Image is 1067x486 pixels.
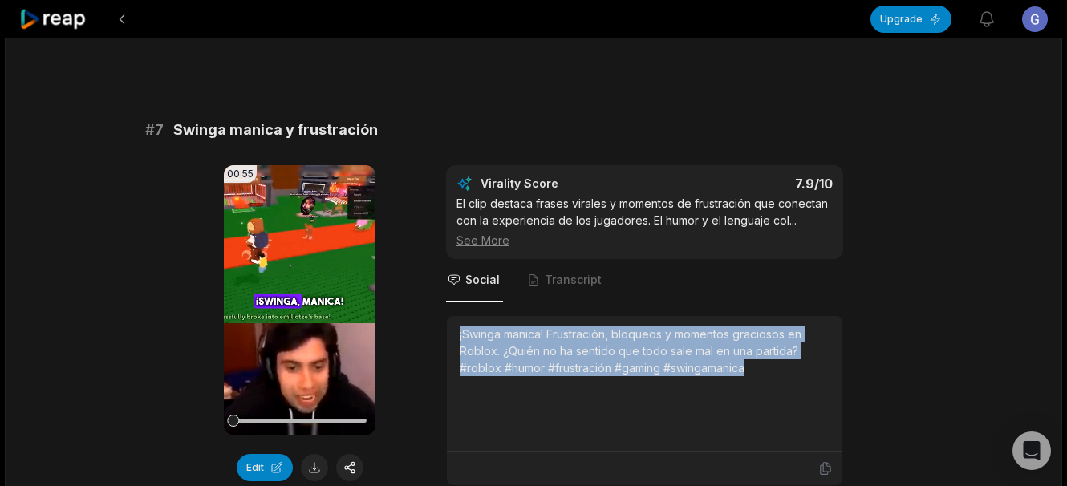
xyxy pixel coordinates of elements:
span: Swinga manica y frustración [173,119,378,141]
div: ¡Swinga manica! Frustración, bloqueos y momentos graciosos en Roblox. ¿Quién no ha sentido que to... [460,326,830,376]
video: Your browser does not support mp4 format. [224,165,375,435]
div: Virality Score [481,176,653,192]
nav: Tabs [446,259,843,302]
button: Upgrade [870,6,951,33]
div: Open Intercom Messenger [1012,431,1051,470]
div: 7.9 /10 [661,176,834,192]
span: # 7 [145,119,164,141]
div: El clip destaca frases virales y momentos de frustración que conectan con la experiencia de los j... [456,195,833,249]
span: Transcript [545,272,602,288]
div: See More [456,232,833,249]
span: Social [465,272,500,288]
button: Edit [237,454,293,481]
